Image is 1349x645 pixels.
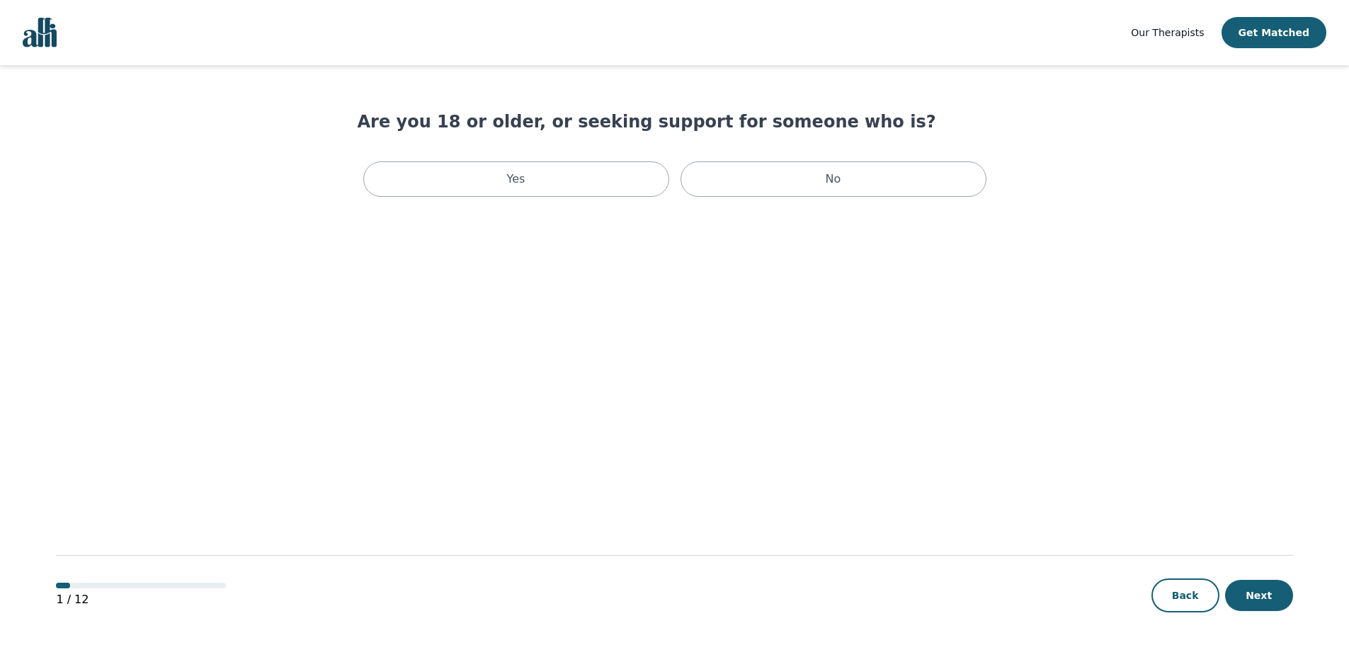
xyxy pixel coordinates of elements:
p: No [826,171,841,188]
img: alli logo [23,18,57,47]
p: Yes [507,171,525,188]
p: 1 / 12 [56,591,226,608]
button: Next [1225,580,1293,611]
span: Our Therapists [1131,27,1204,38]
a: Our Therapists [1131,24,1204,41]
button: Get Matched [1222,17,1326,48]
h1: Are you 18 or older, or seeking support for someone who is? [358,110,992,133]
button: Back [1151,578,1219,612]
